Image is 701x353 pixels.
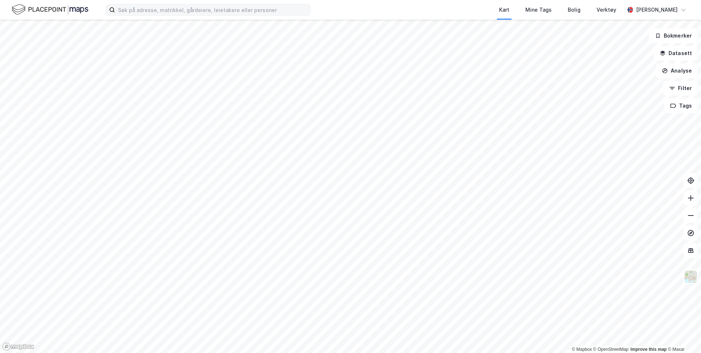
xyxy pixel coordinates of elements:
img: Z [684,270,698,284]
div: Kart [499,5,509,14]
div: Verktøy [597,5,616,14]
a: Mapbox [572,347,592,352]
input: Søk på adresse, matrikkel, gårdeiere, leietakere eller personer [115,4,310,15]
iframe: Chat Widget [664,318,701,353]
div: Bolig [568,5,581,14]
button: Bokmerker [649,28,698,43]
a: OpenStreetMap [593,347,629,352]
button: Datasett [654,46,698,61]
div: Mine Tags [525,5,552,14]
a: Mapbox homepage [2,342,34,351]
button: Tags [664,98,698,113]
img: logo.f888ab2527a4732fd821a326f86c7f29.svg [12,3,88,16]
button: Filter [663,81,698,96]
div: [PERSON_NAME] [636,5,678,14]
div: Kontrollprogram for chat [664,318,701,353]
button: Analyse [656,63,698,78]
a: Improve this map [631,347,667,352]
